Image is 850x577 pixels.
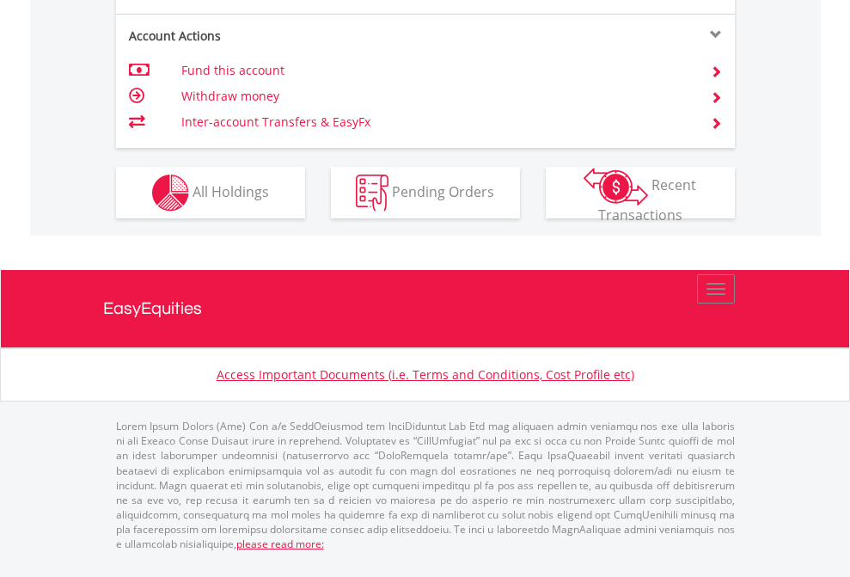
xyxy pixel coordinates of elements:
[584,168,648,206] img: transactions-zar-wht.png
[181,58,689,83] td: Fund this account
[236,537,324,551] a: please read more:
[181,109,689,135] td: Inter-account Transfers & EasyFx
[331,167,520,218] button: Pending Orders
[193,181,269,200] span: All Holdings
[217,366,634,383] a: Access Important Documents (i.e. Terms and Conditions, Cost Profile etc)
[356,175,388,212] img: pending_instructions-wht.png
[103,270,748,347] a: EasyEquities
[546,167,735,218] button: Recent Transactions
[392,181,494,200] span: Pending Orders
[181,83,689,109] td: Withdraw money
[152,175,189,212] img: holdings-wht.png
[116,419,735,551] p: Lorem Ipsum Dolors (Ame) Con a/e SeddOeiusmod tem InciDiduntut Lab Etd mag aliquaen admin veniamq...
[116,28,425,45] div: Account Actions
[116,167,305,218] button: All Holdings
